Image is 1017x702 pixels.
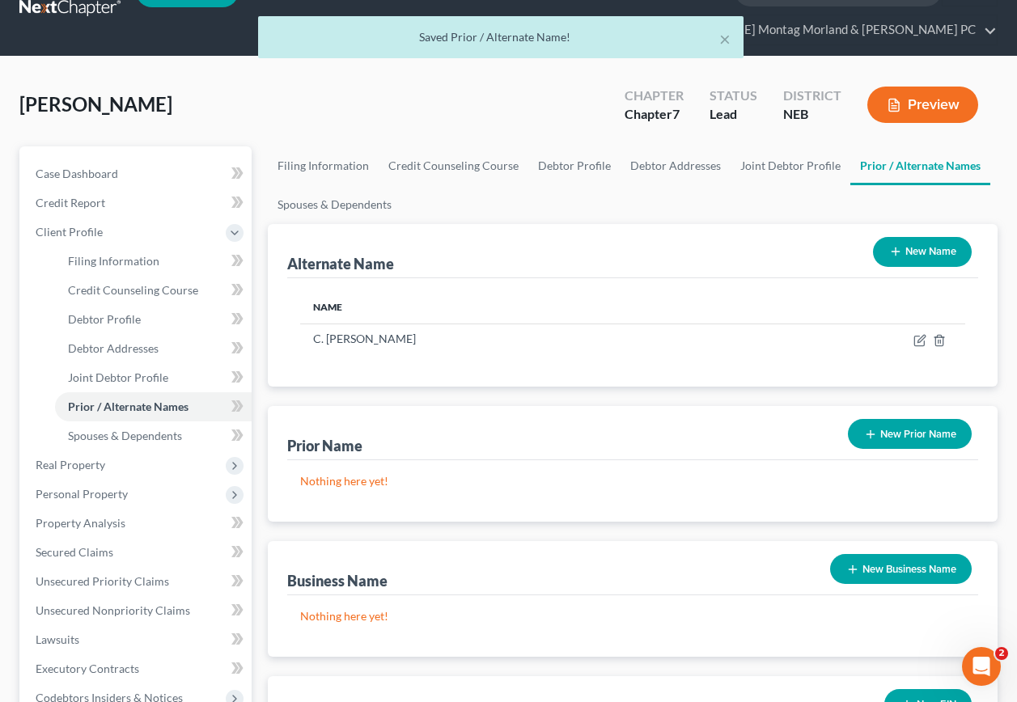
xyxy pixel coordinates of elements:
[55,247,252,276] a: Filing Information
[625,87,684,105] div: Chapter
[379,146,528,185] a: Credit Counseling Course
[651,15,997,44] a: [PERSON_NAME] Montag Morland & [PERSON_NAME] PC
[36,458,105,472] span: Real Property
[55,305,252,334] a: Debtor Profile
[300,324,743,354] td: C. [PERSON_NAME]
[55,334,252,363] a: Debtor Addresses
[995,647,1008,660] span: 2
[287,571,388,590] div: Business Name
[848,419,972,449] button: New Prior Name
[36,632,79,646] span: Lawsuits
[23,654,252,683] a: Executory Contracts
[55,392,252,421] a: Prior / Alternate Names
[271,29,731,45] div: Saved Prior / Alternate Name!
[36,225,103,239] span: Client Profile
[19,92,172,116] span: [PERSON_NAME]
[23,567,252,596] a: Unsecured Priority Claims
[68,312,141,326] span: Debtor Profile
[300,291,743,324] th: Name
[287,436,362,455] div: Prior Name
[672,106,680,121] span: 7
[850,146,990,185] a: Prior / Alternate Names
[36,167,118,180] span: Case Dashboard
[710,105,757,124] div: Lead
[710,87,757,105] div: Status
[68,370,168,384] span: Joint Debtor Profile
[55,276,252,305] a: Credit Counseling Course
[36,516,125,530] span: Property Analysis
[68,400,189,413] span: Prior / Alternate Names
[783,87,841,105] div: District
[625,105,684,124] div: Chapter
[621,146,731,185] a: Debtor Addresses
[300,473,965,489] p: Nothing here yet!
[23,596,252,625] a: Unsecured Nonpriority Claims
[36,662,139,675] span: Executory Contracts
[783,105,841,124] div: NEB
[23,159,252,188] a: Case Dashboard
[68,429,182,442] span: Spouses & Dependents
[36,196,105,209] span: Credit Report
[731,146,850,185] a: Joint Debtor Profile
[873,237,972,267] button: New Name
[23,509,252,538] a: Property Analysis
[300,608,965,624] p: Nothing here yet!
[867,87,978,123] button: Preview
[68,254,159,268] span: Filing Information
[36,574,169,588] span: Unsecured Priority Claims
[719,29,731,49] button: ×
[68,341,159,355] span: Debtor Addresses
[268,185,401,224] a: Spouses & Dependents
[55,363,252,392] a: Joint Debtor Profile
[268,146,379,185] a: Filing Information
[528,146,621,185] a: Debtor Profile
[287,254,394,273] div: Alternate Name
[36,487,128,501] span: Personal Property
[23,188,252,218] a: Credit Report
[68,283,198,297] span: Credit Counseling Course
[23,538,252,567] a: Secured Claims
[962,647,1001,686] iframe: Intercom live chat
[36,545,113,559] span: Secured Claims
[55,421,252,450] a: Spouses & Dependents
[23,625,252,654] a: Lawsuits
[830,554,972,584] button: New Business Name
[36,603,190,617] span: Unsecured Nonpriority Claims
